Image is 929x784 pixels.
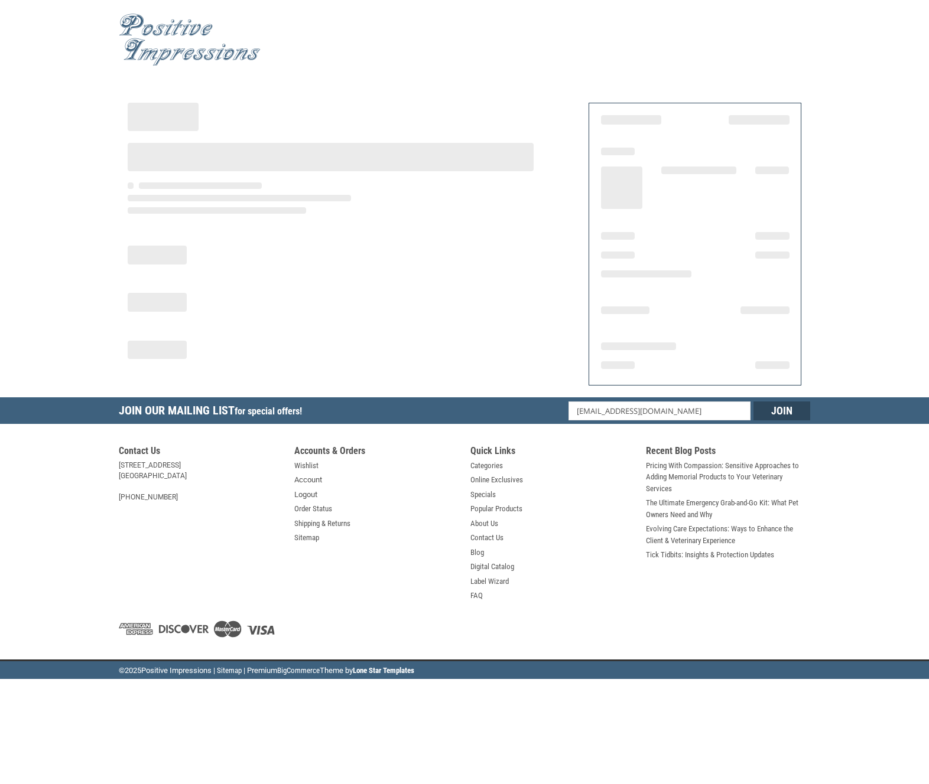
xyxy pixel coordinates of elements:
[119,445,283,460] h5: Contact Us
[294,518,350,530] a: Shipping & Returns
[470,489,496,501] a: Specials
[213,666,242,675] a: | Sitemap
[119,397,308,427] h5: Join Our Mailing List
[294,445,459,460] h5: Accounts & Orders
[470,518,498,530] a: About Us
[646,549,774,561] a: Tick Tidbits: Insights & Protection Updates
[294,489,317,501] a: Logout
[294,460,319,472] a: Wishlist
[294,503,332,515] a: Order Status
[470,576,509,587] a: Label Wizard
[646,445,810,460] h5: Recent Blog Posts
[353,666,414,675] a: Lone Star Templates
[470,547,484,558] a: Blog
[125,666,141,675] span: 2025
[277,666,320,675] a: BigCommerce
[470,503,522,515] a: Popular Products
[119,14,261,66] img: Positive Impressions
[294,532,319,544] a: Sitemap
[119,460,283,502] address: [STREET_ADDRESS] [GEOGRAPHIC_DATA] [PHONE_NUMBER]
[470,561,514,573] a: Digital Catalog
[294,474,322,486] a: Account
[119,666,212,675] span: © Positive Impressions
[470,460,503,472] a: Categories
[470,474,523,486] a: Online Exclusives
[646,497,810,520] a: The Ultimate Emergency Grab-and-Go Kit: What Pet Owners Need and Why
[646,523,810,546] a: Evolving Care Expectations: Ways to Enhance the Client & Veterinary Experience
[569,401,751,420] input: Email
[243,665,414,680] li: | Premium Theme by
[470,590,483,602] a: FAQ
[470,445,635,460] h5: Quick Links
[470,532,504,544] a: Contact Us
[235,406,302,417] span: for special offers!
[646,460,810,495] a: Pricing With Compassion: Sensitive Approaches to Adding Memorial Products to Your Veterinary Serv...
[753,401,810,420] input: Join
